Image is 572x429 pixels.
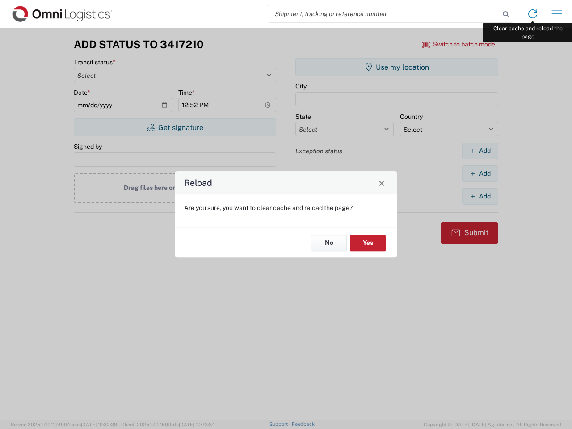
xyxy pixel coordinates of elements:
p: Are you sure, you want to clear cache and reload the page? [184,204,388,212]
input: Shipment, tracking or reference number [268,5,500,22]
button: No [311,235,347,251]
h4: Reload [184,177,212,189]
button: Yes [350,235,386,251]
button: Close [375,177,388,189]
